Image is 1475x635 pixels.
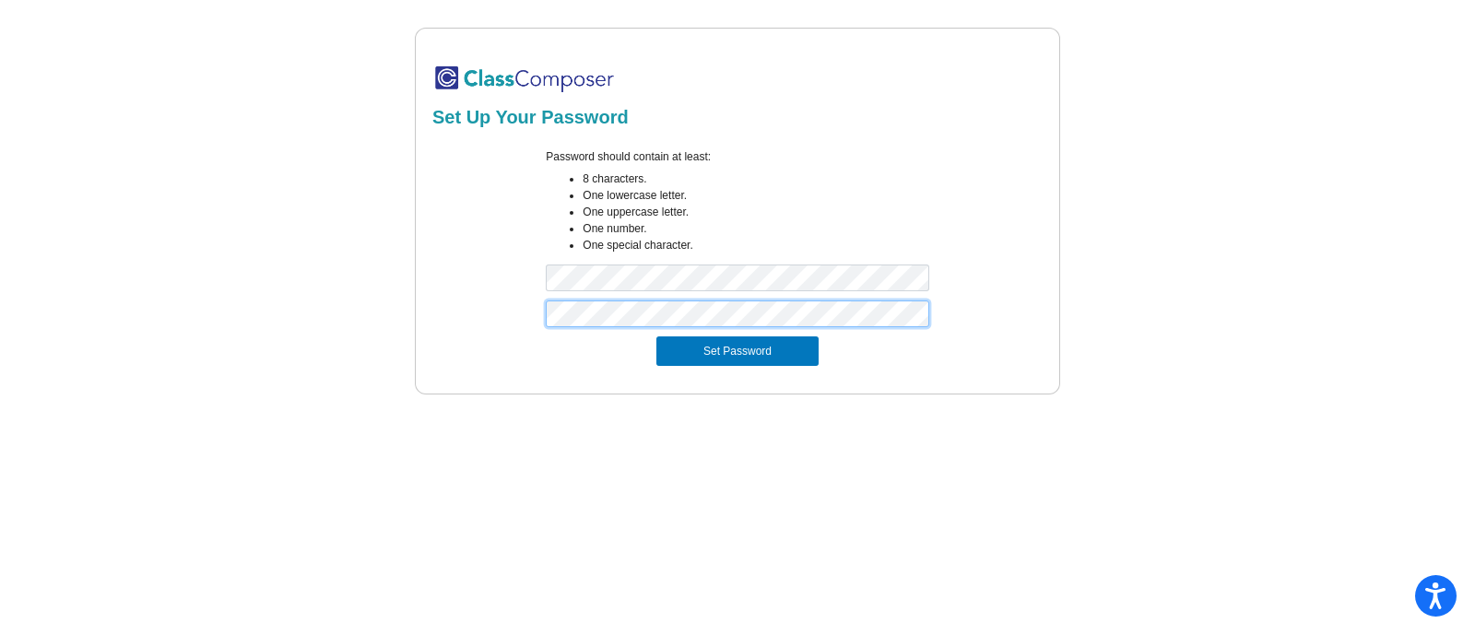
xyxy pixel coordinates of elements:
[583,237,928,253] li: One special character.
[656,336,819,366] button: Set Password
[432,106,1043,128] h2: Set Up Your Password
[583,204,928,220] li: One uppercase letter.
[583,220,928,237] li: One number.
[583,171,928,187] li: 8 characters.
[546,148,711,165] label: Password should contain at least:
[583,187,928,204] li: One lowercase letter.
